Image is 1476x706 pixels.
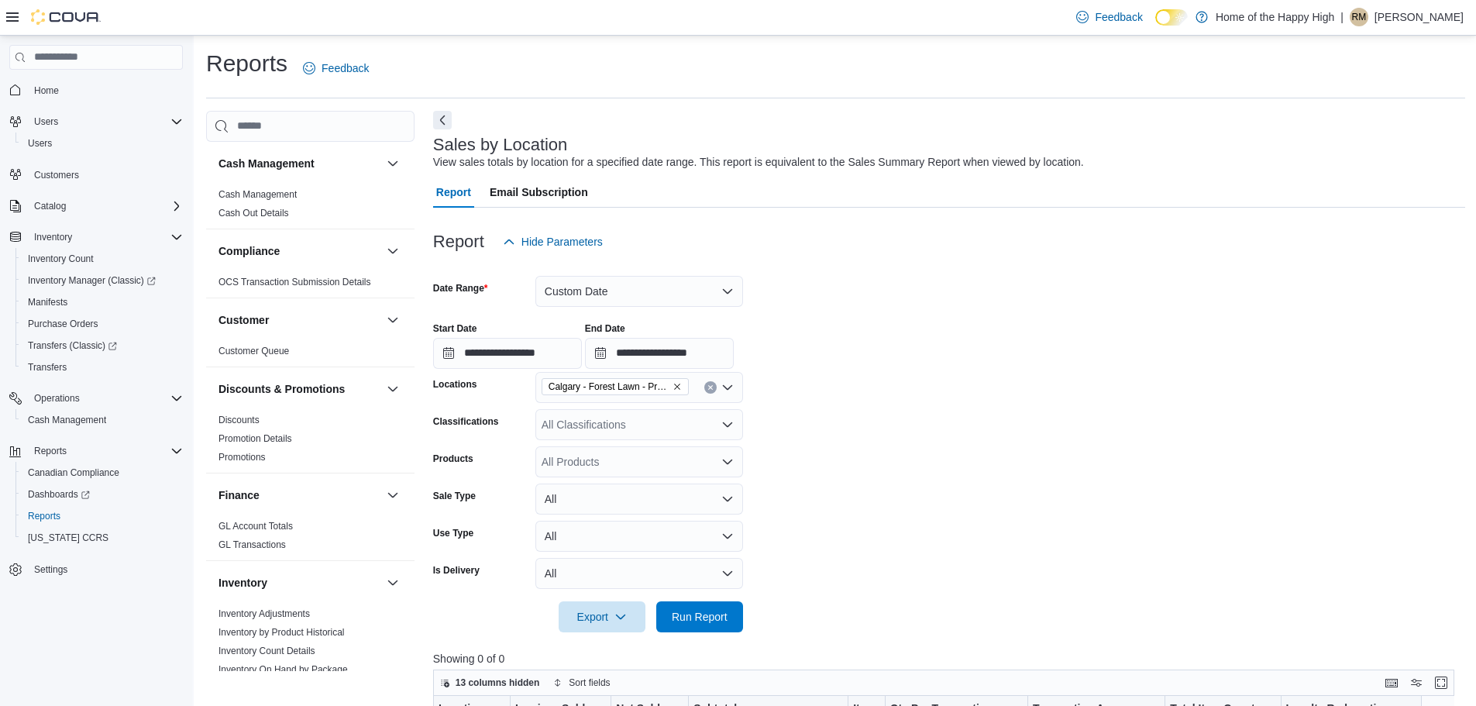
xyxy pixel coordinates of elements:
span: Transfers [22,358,183,377]
span: Inventory Count Details [218,645,315,657]
button: Inventory [384,573,402,592]
button: Run Report [656,601,743,632]
button: Catalog [3,195,189,217]
span: Hide Parameters [521,234,603,250]
span: Inventory Adjustments [218,608,310,620]
span: Customers [28,165,183,184]
a: Promotions [218,452,266,463]
button: Discounts & Promotions [218,381,380,397]
span: Purchase Orders [22,315,183,333]
div: Compliance [206,273,415,298]
label: Start Date [433,322,477,335]
span: Cash Management [28,414,106,426]
span: Calgary - Forest Lawn - Prairie Records [549,379,669,394]
span: GL Account Totals [218,520,293,532]
span: Catalog [34,200,66,212]
span: Cash Management [22,411,183,429]
h3: Cash Management [218,156,315,171]
button: Export [559,601,645,632]
button: Discounts & Promotions [384,380,402,398]
span: OCS Transaction Submission Details [218,276,371,288]
span: Transfers (Classic) [22,336,183,355]
a: Feedback [1070,2,1148,33]
button: Customers [3,164,189,186]
input: Press the down key to open a popover containing a calendar. [585,338,734,369]
a: Purchase Orders [22,315,105,333]
span: Report [436,177,471,208]
a: Cash Management [218,189,297,200]
nav: Complex example [9,73,183,622]
a: Users [22,134,58,153]
button: Enter fullscreen [1432,673,1450,692]
button: Hide Parameters [497,226,609,257]
span: [US_STATE] CCRS [28,532,108,544]
span: Operations [34,392,80,405]
span: Transfers (Classic) [28,339,117,352]
button: Home [3,79,189,102]
a: Dashboards [15,484,189,505]
span: Catalog [28,197,183,215]
span: Inventory Manager (Classic) [22,271,183,290]
label: Products [433,453,473,465]
a: Promotion Details [218,433,292,444]
h3: Sales by Location [433,136,568,154]
button: Canadian Compliance [15,462,189,484]
label: Classifications [433,415,499,428]
a: Inventory Adjustments [218,608,310,619]
button: Reports [15,505,189,527]
a: Settings [28,560,74,579]
label: Is Delivery [433,564,480,577]
span: Canadian Compliance [22,463,183,482]
button: Transfers [15,356,189,378]
button: Remove Calgary - Forest Lawn - Prairie Records from selection in this group [673,382,682,391]
span: Users [34,115,58,128]
button: Purchase Orders [15,313,189,335]
button: Users [28,112,64,131]
button: Open list of options [721,418,734,431]
span: Settings [34,563,67,576]
span: Email Subscription [490,177,588,208]
button: Sort fields [547,673,616,692]
button: Compliance [218,243,380,259]
span: Inventory [34,231,72,243]
a: Transfers [22,358,73,377]
button: All [535,484,743,515]
span: Manifests [22,293,183,312]
span: Calgary - Forest Lawn - Prairie Records [542,378,689,395]
span: Users [28,112,183,131]
span: Inventory by Product Historical [218,626,345,639]
a: Cash Out Details [218,208,289,219]
p: | [1340,8,1344,26]
button: Inventory [218,575,380,591]
label: Date Range [433,282,488,294]
a: [US_STATE] CCRS [22,529,115,547]
button: Operations [3,387,189,409]
span: Manifests [28,296,67,308]
a: Transfers (Classic) [22,336,123,355]
span: Home [34,84,59,97]
button: Open list of options [721,456,734,468]
p: [PERSON_NAME] [1375,8,1464,26]
p: Home of the Happy High [1216,8,1334,26]
button: Inventory [28,228,78,246]
button: Custom Date [535,276,743,307]
span: Users [22,134,183,153]
span: Customer Queue [218,345,289,357]
h3: Report [433,232,484,251]
button: Reports [28,442,73,460]
span: Inventory On Hand by Package [218,663,348,676]
div: Finance [206,517,415,560]
input: Dark Mode [1155,9,1188,26]
span: Cash Management [218,188,297,201]
a: GL Transactions [218,539,286,550]
span: Canadian Compliance [28,467,119,479]
span: Reports [22,507,183,525]
button: Inventory [3,226,189,248]
span: Customers [34,169,79,181]
span: Operations [28,389,183,408]
span: Dashboards [22,485,183,504]
button: Compliance [384,242,402,260]
button: Finance [384,486,402,505]
div: Cash Management [206,185,415,229]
